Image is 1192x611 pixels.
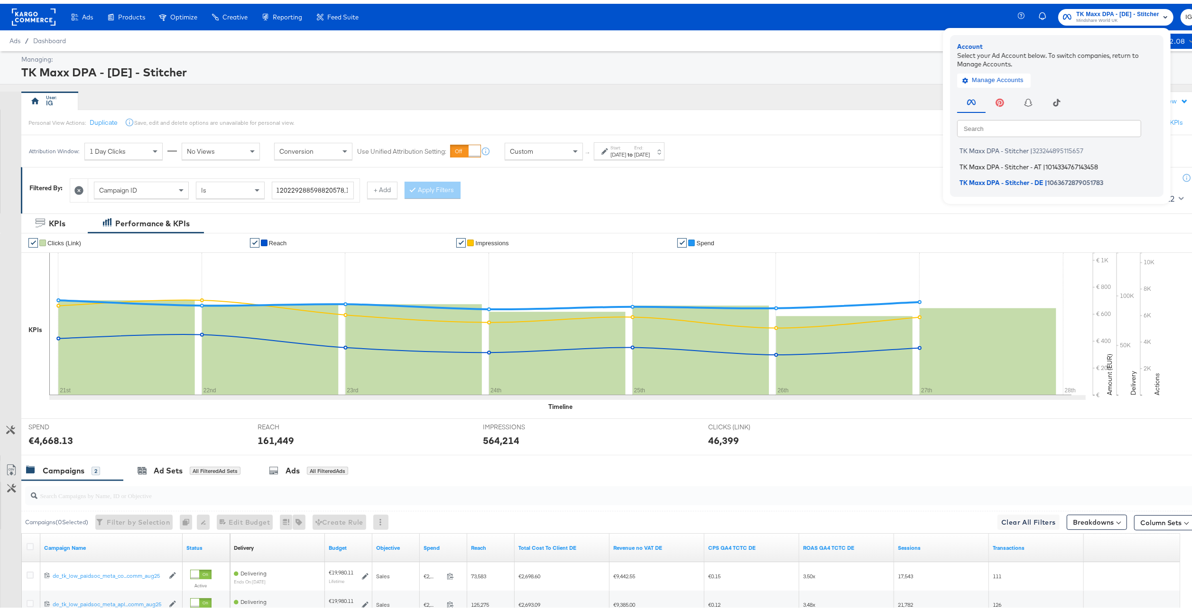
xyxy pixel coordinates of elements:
[29,180,63,189] div: Filtered By:
[46,95,53,104] div: IG
[610,141,626,147] label: Start:
[803,597,815,604] span: 3.48x
[634,147,650,155] div: [DATE]
[33,33,66,41] a: Dashboard
[518,597,540,604] span: €2,693.09
[376,569,390,576] span: Sales
[307,463,348,472] div: All Filtered Ads
[960,143,1029,151] span: TK Maxx DPA - Stitcher
[115,214,190,225] div: Performance & KPIs
[424,540,463,548] a: The total amount spent to date.
[272,178,354,195] input: Enter a search term
[118,9,145,17] span: Products
[286,462,300,472] div: Ads
[258,419,329,428] span: REACH
[957,47,1156,65] div: Select your Ad Account below. To switch companies, return to Manage Accounts.
[20,33,33,41] span: /
[190,463,240,472] div: All Filtered Ad Sets
[708,569,721,576] span: €0.15
[37,479,1085,497] input: Search Campaigns by Name, ID or Objective
[1001,513,1056,525] span: Clear All Filters
[250,234,259,244] a: ✔
[28,430,73,444] div: €4,668.13
[190,579,212,585] label: Active
[47,236,81,243] span: Clicks (Link)
[222,9,248,17] span: Creative
[186,540,226,548] a: Shows the current state of your Ad Campaign.
[898,597,913,604] span: 21,782
[677,234,687,244] a: ✔
[329,574,344,580] sub: Lifetime
[329,540,369,548] a: The maximum amount you're willing to spend on your ads, on average each day or over the lifetime ...
[234,604,267,609] sub: ends on [DATE]
[584,148,593,151] span: ↑
[483,419,554,428] span: IMPRESSIONS
[154,462,183,472] div: Ad Sets
[634,141,650,147] label: End:
[510,143,533,152] span: Custom
[329,603,344,609] sub: Lifetime
[327,9,359,17] span: Feed Suite
[1076,13,1159,21] span: Mindshare World UK
[134,115,294,123] div: Save, edit and delete options are unavailable for personal view.
[1030,143,1033,151] span: |
[898,540,985,548] a: Sessions - GA Sessions - The total number of sessions
[170,9,197,17] span: Optimize
[269,236,287,243] span: Reach
[518,540,606,548] a: Total Cost To Client DE
[376,597,390,604] span: Sales
[424,569,443,576] span: €2,336.45
[957,38,1156,47] div: Account
[475,236,508,243] span: Impressions
[1153,369,1161,391] text: Actions
[424,597,443,604] span: €2,331.68
[708,597,721,604] span: €0.12
[28,234,38,244] a: ✔
[376,540,416,548] a: Your campaign's objective.
[180,511,197,526] div: 0
[803,540,890,548] a: ROAS GA4 DE for weekly reporting
[993,569,1001,576] span: 111
[471,597,489,604] span: 125,275
[329,565,353,573] div: €19,980.11
[708,430,739,444] div: 46,399
[90,114,118,123] button: Duplicate
[696,236,714,243] span: Spend
[90,143,126,152] span: 1 Day Clicks
[708,419,779,428] span: CLICKS (LINK)
[234,575,267,581] sub: ends on [DATE]
[1045,159,1098,167] span: 1014334767143458
[1033,143,1083,151] span: 323244895115657
[1076,6,1159,16] span: TK Maxx DPA - [DE] - Stitcher
[993,540,1080,548] a: Transactions - The total number of transactions
[240,594,267,602] span: Delivering
[329,593,353,601] div: €19,980.11
[28,419,100,428] span: SPEND
[1045,175,1047,183] span: |
[610,147,626,155] div: [DATE]
[456,234,466,244] a: ✔
[993,597,1001,604] span: 126
[28,322,42,331] div: KPIs
[1129,367,1137,391] text: Delivery
[53,597,164,604] div: de_tk_low_paidsoc_meta_apl...comm_aug25
[279,143,314,152] span: Conversion
[613,540,701,548] a: Revenue no VAT DE
[708,540,795,548] a: CPS using GA4 data and TCTC for DE
[998,511,1060,526] button: Clear All Filters
[92,463,100,472] div: 2
[964,71,1024,82] span: Manage Accounts
[960,175,1044,183] span: TK Maxx DPA - Stitcher - DE
[483,430,519,444] div: 564,214
[1105,350,1114,391] text: Amount (EUR)
[99,182,137,191] span: Campaign ID
[626,147,634,154] strong: to
[898,569,913,576] span: 17,543
[187,143,215,152] span: No Views
[613,597,635,604] span: €9,385.00
[960,159,1042,167] span: TK Maxx DPA - Stitcher - AT
[471,540,511,548] a: The number of people your ad was served to.
[518,569,540,576] span: €2,698.60
[549,398,573,407] div: Timeline
[44,540,179,548] a: Your campaign name.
